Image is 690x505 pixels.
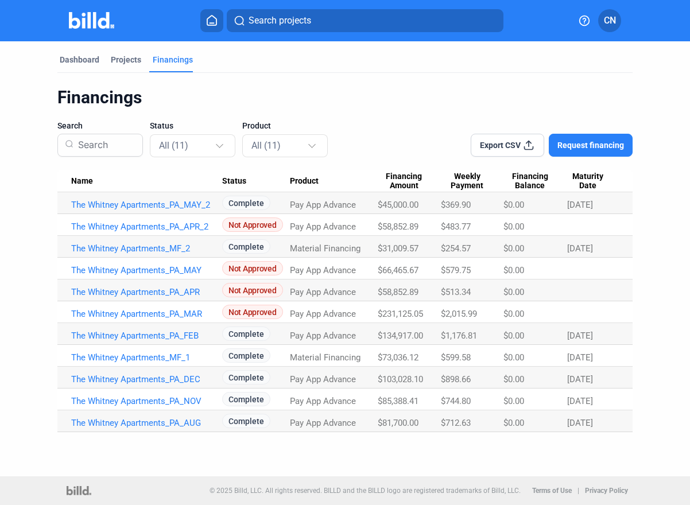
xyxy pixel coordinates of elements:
div: Dashboard [60,54,99,65]
div: Weekly Payment [441,172,503,191]
span: $1,176.81 [441,331,477,341]
a: The Whitney Apartments_PA_NOV [71,396,222,406]
span: Pay App Advance [290,418,356,428]
img: logo [67,486,91,495]
mat-select-trigger: All (11) [159,140,188,151]
span: Complete [222,370,270,384]
span: Pay App Advance [290,331,356,341]
img: Billd Company Logo [69,12,114,29]
span: Complete [222,392,270,406]
button: Export CSV [471,134,544,157]
span: $0.00 [503,309,524,319]
span: $712.63 [441,418,471,428]
span: $579.75 [441,265,471,275]
a: The Whitney Apartments_MF_2 [71,243,222,254]
div: Financings [153,54,193,65]
span: $744.80 [441,396,471,406]
span: $369.90 [441,200,471,210]
span: [DATE] [567,243,593,254]
span: Pay App Advance [290,222,356,232]
span: $31,009.57 [378,243,418,254]
span: Not Approved [222,283,282,297]
span: $0.00 [503,243,524,254]
span: $0.00 [503,287,524,297]
a: The Whitney Apartments_MF_1 [71,352,222,363]
span: Material Financing [290,243,360,254]
span: [DATE] [567,200,593,210]
span: CN [604,14,616,28]
span: Financing Amount [378,172,431,191]
span: $103,028.10 [378,374,423,384]
span: $898.66 [441,374,471,384]
span: $58,852.89 [378,287,418,297]
span: [DATE] [567,352,593,363]
span: $2,015.99 [441,309,477,319]
div: Status [222,176,290,187]
span: [DATE] [567,374,593,384]
span: Product [290,176,319,187]
span: Complete [222,196,270,210]
div: Name [71,176,222,187]
p: © 2025 Billd, LLC. All rights reserved. BILLD and the BILLD logo are registered trademarks of Bil... [210,487,521,495]
span: Pay App Advance [290,287,356,297]
a: The Whitney Apartments_PA_DEC [71,374,222,384]
a: The Whitney Apartments_PA_MAY [71,265,222,275]
button: Request financing [549,134,633,157]
span: Search projects [249,14,311,28]
span: $231,125.05 [378,309,423,319]
span: [DATE] [567,331,593,341]
span: Pay App Advance [290,200,356,210]
span: [DATE] [567,418,593,428]
span: $0.00 [503,265,524,275]
a: The Whitney Apartments_PA_MAY_2 [71,200,222,210]
div: Product [290,176,378,187]
span: $0.00 [503,374,524,384]
span: $483.77 [441,222,471,232]
span: $0.00 [503,200,524,210]
div: Financings [57,87,633,108]
span: Export CSV [480,139,521,151]
span: $134,917.00 [378,331,423,341]
span: $66,465.67 [378,265,418,275]
a: The Whitney Apartments_PA_AUG [71,418,222,428]
span: Pay App Advance [290,374,356,384]
span: $0.00 [503,222,524,232]
span: Complete [222,327,270,341]
span: Complete [222,414,270,428]
span: Request financing [557,139,624,151]
span: Financing Balance [503,172,557,191]
span: [DATE] [567,396,593,406]
span: $0.00 [503,331,524,341]
a: The Whitney Apartments_PA_APR [71,287,222,297]
span: Search [57,120,83,131]
span: $513.34 [441,287,471,297]
span: $45,000.00 [378,200,418,210]
span: $58,852.89 [378,222,418,232]
span: $85,388.41 [378,396,418,406]
mat-select-trigger: All (11) [251,140,281,151]
a: The Whitney Apartments_PA_FEB [71,331,222,341]
div: Maturity Date [567,172,619,191]
span: Not Approved [222,217,282,232]
div: Financing Amount [378,172,441,191]
span: $0.00 [503,396,524,406]
span: Not Approved [222,305,282,319]
span: $254.57 [441,243,471,254]
span: Product [242,120,271,131]
div: Financing Balance [503,172,567,191]
span: Weekly Payment [441,172,493,191]
span: Complete [222,239,270,254]
span: $0.00 [503,418,524,428]
span: Status [150,120,173,131]
span: Name [71,176,93,187]
span: $81,700.00 [378,418,418,428]
button: CN [598,9,621,32]
span: Pay App Advance [290,265,356,275]
a: The Whitney Apartments_PA_APR_2 [71,222,222,232]
span: Pay App Advance [290,309,356,319]
span: $0.00 [503,352,524,363]
b: Terms of Use [532,487,572,495]
span: Maturity Date [567,172,608,191]
p: | [577,487,579,495]
div: Projects [111,54,141,65]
